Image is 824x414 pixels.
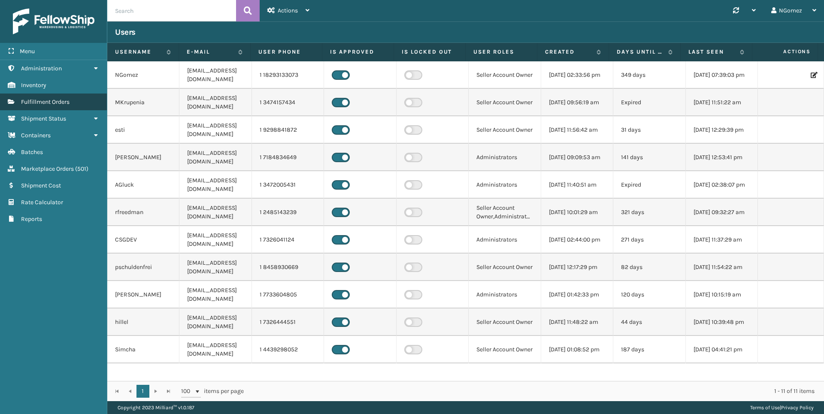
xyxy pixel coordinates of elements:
[781,405,814,411] a: Privacy Policy
[252,61,324,89] td: 1 18293133073
[469,281,541,308] td: Administrators
[541,144,613,171] td: [DATE] 09:09:53 am
[252,254,324,281] td: 1 8458930669
[21,98,70,106] span: Fulfillment Orders
[118,401,194,414] p: Copyright 2023 Milliard™ v 1.0.187
[686,171,758,199] td: [DATE] 02:38:07 pm
[613,61,685,89] td: 349 days
[252,199,324,226] td: 1 2485143239
[541,308,613,336] td: [DATE] 11:48:22 am
[179,226,251,254] td: [EMAIL_ADDRESS][DOMAIN_NAME]
[469,226,541,254] td: Administrators
[469,254,541,281] td: Seller Account Owner
[136,385,149,398] a: 1
[107,226,179,254] td: CSGDEV
[107,144,179,171] td: [PERSON_NAME]
[469,144,541,171] td: Administrators
[75,165,88,172] span: ( 501 )
[252,116,324,144] td: 1 9298841872
[20,48,35,55] span: Menu
[181,387,194,396] span: 100
[750,405,780,411] a: Terms of Use
[541,281,613,308] td: [DATE] 01:42:33 pm
[21,165,74,172] span: Marketplace Orders
[613,116,685,144] td: 31 days
[613,308,685,336] td: 44 days
[278,7,298,14] span: Actions
[469,308,541,336] td: Seller Account Owner
[179,89,251,116] td: [EMAIL_ADDRESS][DOMAIN_NAME]
[21,65,62,72] span: Administration
[613,281,685,308] td: 120 days
[21,132,51,139] span: Containers
[613,336,685,363] td: 187 days
[252,281,324,308] td: 1 7733604805
[469,171,541,199] td: Administrators
[686,281,758,308] td: [DATE] 10:15:19 am
[755,45,816,59] span: Actions
[107,308,179,336] td: hillel
[252,336,324,363] td: 1 4439298052
[613,171,685,199] td: Expired
[107,61,179,89] td: NGomez
[541,254,613,281] td: [DATE] 12:17:29 pm
[179,199,251,226] td: [EMAIL_ADDRESS][DOMAIN_NAME]
[179,144,251,171] td: [EMAIL_ADDRESS][DOMAIN_NAME]
[686,144,758,171] td: [DATE] 12:53:41 pm
[21,148,43,156] span: Batches
[21,182,61,189] span: Shipment Cost
[686,116,758,144] td: [DATE] 12:29:39 pm
[179,116,251,144] td: [EMAIL_ADDRESS][DOMAIN_NAME]
[613,254,685,281] td: 82 days
[115,27,136,37] h3: Users
[541,61,613,89] td: [DATE] 02:33:56 pm
[179,308,251,336] td: [EMAIL_ADDRESS][DOMAIN_NAME]
[21,199,63,206] span: Rate Calculator
[686,89,758,116] td: [DATE] 11:51:22 am
[252,226,324,254] td: 1 7326041124
[686,254,758,281] td: [DATE] 11:54:22 am
[256,387,815,396] div: 1 - 11 of 11 items
[541,171,613,199] td: [DATE] 11:40:51 am
[686,226,758,254] td: [DATE] 11:37:29 am
[686,199,758,226] td: [DATE] 09:32:27 am
[21,215,42,223] span: Reports
[613,89,685,116] td: Expired
[750,401,814,414] div: |
[107,336,179,363] td: Simcha
[686,61,758,89] td: [DATE] 07:39:03 pm
[179,281,251,308] td: [EMAIL_ADDRESS][DOMAIN_NAME]
[258,48,314,56] label: User phone
[613,226,685,254] td: 271 days
[252,171,324,199] td: 1 3472005431
[21,82,46,89] span: Inventory
[402,48,457,56] label: Is Locked Out
[252,308,324,336] td: 1 7326444551
[107,254,179,281] td: pschuldenfrei
[688,48,736,56] label: Last Seen
[179,61,251,89] td: [EMAIL_ADDRESS][DOMAIN_NAME]
[541,89,613,116] td: [DATE] 09:56:19 am
[330,48,386,56] label: Is Approved
[187,48,234,56] label: E-mail
[252,89,324,116] td: 1 3474157434
[469,61,541,89] td: Seller Account Owner
[107,199,179,226] td: rfreedman
[541,226,613,254] td: [DATE] 02:44:00 pm
[811,72,816,78] i: Edit
[107,171,179,199] td: AGluck
[541,199,613,226] td: [DATE] 10:01:29 am
[179,336,251,363] td: [EMAIL_ADDRESS][DOMAIN_NAME]
[613,199,685,226] td: 321 days
[469,199,541,226] td: Seller Account Owner,Administrators
[21,115,66,122] span: Shipment Status
[115,48,162,56] label: Username
[541,116,613,144] td: [DATE] 11:56:42 am
[473,48,529,56] label: User Roles
[545,48,592,56] label: Created
[686,308,758,336] td: [DATE] 10:39:48 pm
[252,144,324,171] td: 1 7184834649
[107,89,179,116] td: MKrupenia
[541,336,613,363] td: [DATE] 01:08:52 pm
[686,336,758,363] td: [DATE] 04:41:21 pm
